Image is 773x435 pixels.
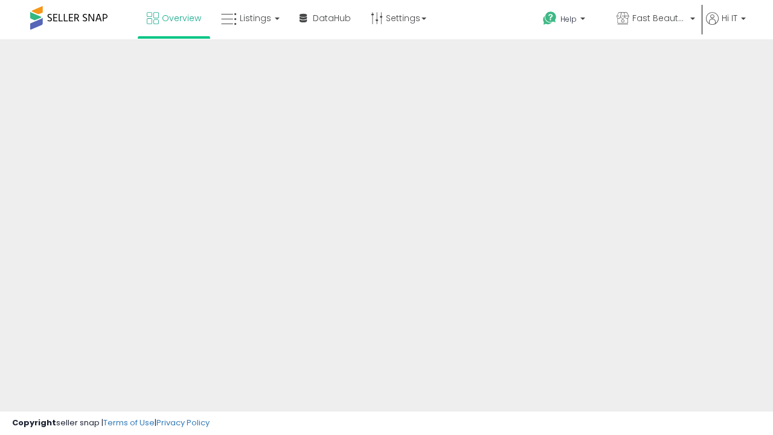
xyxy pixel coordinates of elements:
[706,12,746,39] a: Hi IT
[103,417,155,428] a: Terms of Use
[162,12,201,24] span: Overview
[240,12,271,24] span: Listings
[632,12,687,24] span: Fast Beauty ([GEOGRAPHIC_DATA])
[12,417,56,428] strong: Copyright
[533,2,606,39] a: Help
[542,11,557,26] i: Get Help
[156,417,210,428] a: Privacy Policy
[722,12,737,24] span: Hi IT
[12,417,210,429] div: seller snap | |
[560,14,577,24] span: Help
[313,12,351,24] span: DataHub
